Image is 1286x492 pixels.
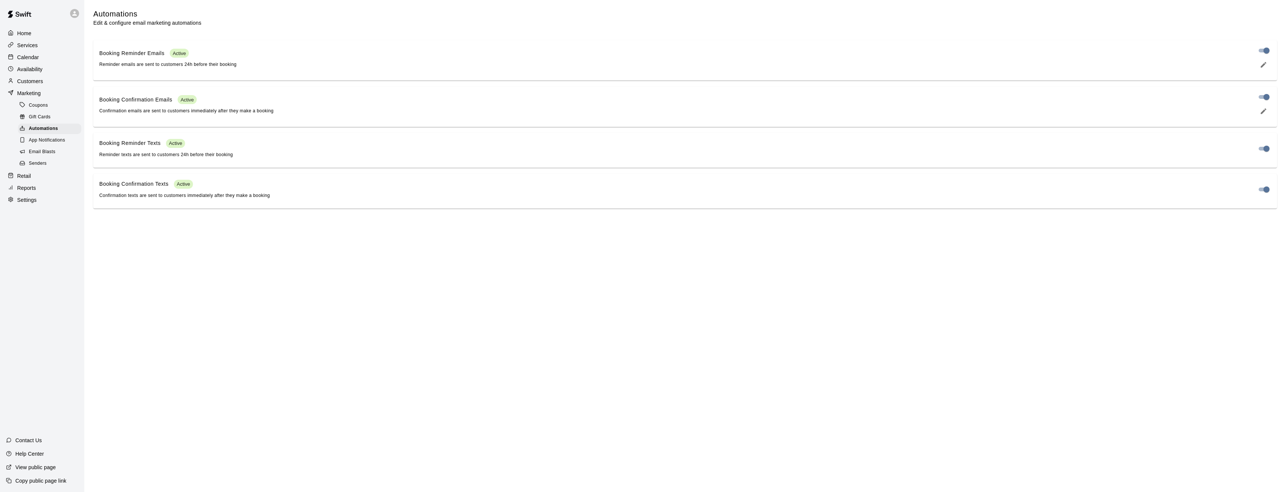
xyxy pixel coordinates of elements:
a: Reports [6,182,78,194]
p: Customers [17,78,43,85]
a: Customers [6,76,78,87]
p: Contact Us [15,437,42,444]
p: Availability [17,66,43,73]
p: Booking Reminder Texts [99,139,161,147]
button: edit [1256,58,1271,72]
span: Active [170,51,189,56]
a: Calendar [6,52,78,63]
p: Copy public page link [15,477,66,485]
p: Booking Confirmation Texts [99,180,169,188]
a: Home [6,28,78,39]
p: Booking Reminder Emails [99,49,164,57]
p: Marketing [17,89,41,97]
div: Senders [18,158,81,169]
div: Gift Cards [18,112,81,122]
span: Gift Cards [29,113,51,121]
a: Automations [18,123,84,135]
div: Automations [18,124,81,134]
a: App Notifications [18,135,84,146]
span: Automations [29,125,58,133]
p: Help Center [15,450,44,458]
p: View public page [15,464,56,471]
p: Services [17,42,38,49]
span: Active [178,97,197,103]
p: Settings [17,196,37,204]
p: Reports [17,184,36,192]
span: Active [174,181,193,187]
span: Confirmation emails are sent to customers immediately after they make a booking [99,108,274,113]
div: Email Blasts [18,147,81,157]
a: Marketing [6,88,78,99]
p: Home [17,30,31,37]
span: App Notifications [29,137,65,144]
span: Coupons [29,102,48,109]
span: Active [166,140,185,146]
a: Settings [6,194,78,206]
p: Calendar [17,54,39,61]
span: Senders [29,160,47,167]
a: Senders [18,158,84,170]
a: Services [6,40,78,51]
p: Retail [17,172,31,180]
div: App Notifications [18,135,81,146]
h5: Automations [93,9,201,19]
a: Coupons [18,100,84,111]
button: edit [1256,104,1271,118]
a: Retail [6,170,78,182]
a: Email Blasts [18,146,84,158]
span: Email Blasts [29,148,55,156]
a: Availability [6,64,78,75]
span: Reminder emails are sent to customers 24h before their booking [99,62,236,67]
span: Confirmation texts are sent to customers immediately after they make a booking [99,193,270,198]
span: Reminder texts are sent to customers 24h before their booking [99,152,233,157]
a: Gift Cards [18,111,84,123]
p: Booking Confirmation Emails [99,96,172,104]
p: Edit & configure email marketing automations [93,19,201,27]
div: Coupons [18,100,81,111]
